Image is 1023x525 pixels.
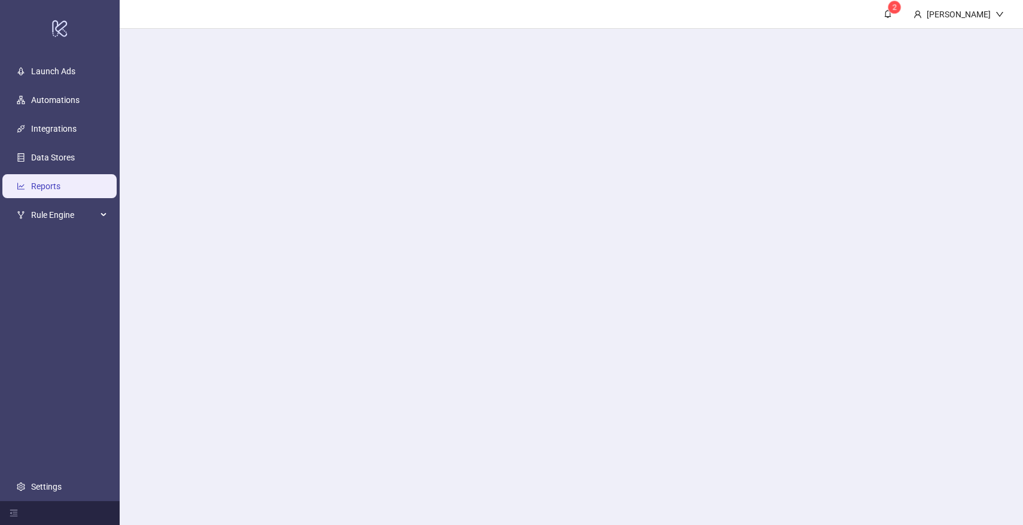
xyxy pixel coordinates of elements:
[888,1,900,13] sup: 2
[31,482,62,491] a: Settings
[31,66,75,76] a: Launch Ads
[893,3,897,11] span: 2
[884,10,892,18] span: bell
[914,10,922,19] span: user
[31,153,75,162] a: Data Stores
[10,509,18,517] span: menu-fold
[922,8,995,21] div: [PERSON_NAME]
[31,95,80,105] a: Automations
[17,211,25,219] span: fork
[31,181,60,191] a: Reports
[31,124,77,133] a: Integrations
[995,10,1004,19] span: down
[31,203,97,227] span: Rule Engine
